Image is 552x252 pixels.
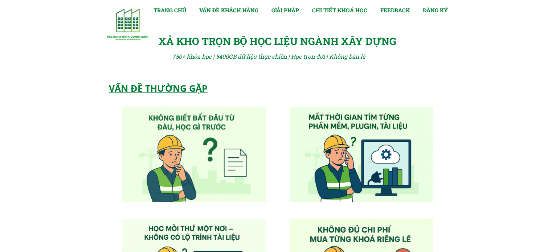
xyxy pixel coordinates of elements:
[199,6,258,15] a: VẤN ĐỀ KHÁCH HÀNG
[312,6,367,15] a: CHI TIẾT KHOÁ HỌC
[154,6,186,15] a: TRANG CHỦ
[109,81,279,95] div: VẤN ĐỀ THƯỜNG GẶP
[271,6,299,15] a: GIẢI PHÁP
[423,6,448,15] a: ĐĂNG KÝ
[380,6,410,15] a: FEEDBACK
[172,52,375,61] div: 750+ khóa học | 5400GB dữ liệu thực chiến | Học trọn đời | Không bán lẻ
[159,33,402,50] div: XẢ KHO TRỌN BỘ HỌC LIỆU NGÀNH XÂY DỰNG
